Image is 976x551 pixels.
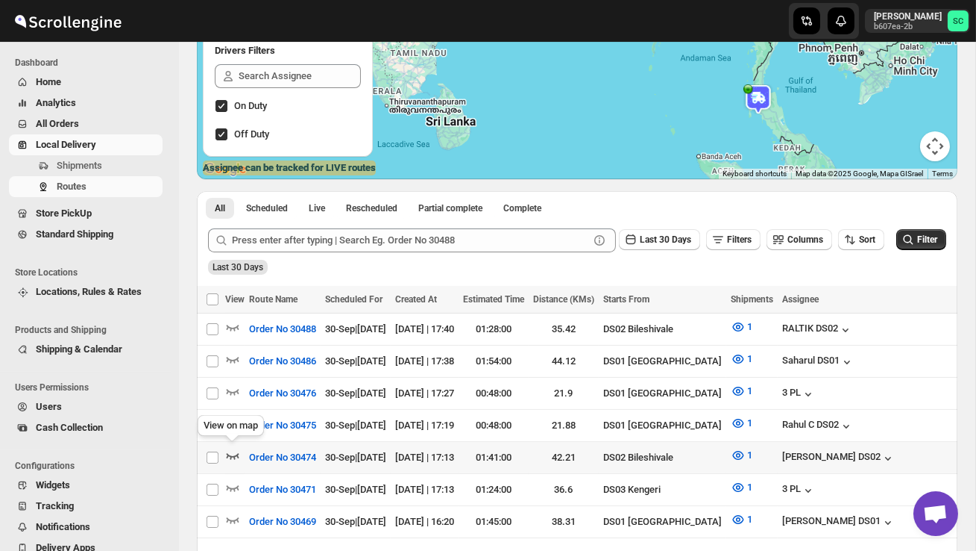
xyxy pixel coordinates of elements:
[9,396,163,417] button: Users
[249,354,316,369] span: Order No 30486
[240,414,325,438] button: Order No 30475
[533,354,594,369] div: 44.12
[463,294,524,305] span: Estimated Time
[36,139,96,150] span: Local Delivery
[782,355,854,370] button: Saharul DS01
[325,355,386,367] span: 30-Sep | [DATE]
[463,354,524,369] div: 01:54:00
[395,418,454,433] div: [DATE] | 17:19
[9,155,163,176] button: Shipments
[782,387,816,402] div: 3 PL
[395,322,454,337] div: [DATE] | 17:40
[36,97,76,108] span: Analytics
[9,517,163,538] button: Notifications
[747,482,752,493] span: 1
[240,510,325,534] button: Order No 30469
[240,317,325,341] button: Order No 30488
[212,262,263,273] span: Last 30 Days
[463,386,524,401] div: 00:48:00
[619,229,700,250] button: Last 30 Days
[234,128,269,140] span: Off Duty
[57,160,102,171] span: Shipments
[603,294,649,305] span: Starts From
[747,385,752,396] span: 1
[722,379,761,403] button: 1
[12,2,124,40] img: ScrollEngine
[9,113,163,134] button: All Orders
[201,160,250,179] a: Open this area in Google Maps (opens a new window)
[731,294,773,305] span: Shipments
[722,411,761,435] button: 1
[249,322,316,337] span: Order No 30488
[215,202,225,214] span: All
[787,234,823,245] span: Columns
[463,322,524,337] div: 01:28:00
[782,323,853,337] button: RALTIK DS02
[603,386,722,401] div: DS01 [GEOGRAPHIC_DATA]
[747,321,752,332] span: 1
[782,483,816,498] div: 3 PL
[917,234,937,245] span: Filter
[782,294,819,305] span: Assignee
[896,229,946,250] button: Filter
[782,419,854,434] div: Rahul C DS02
[36,500,74,511] span: Tracking
[240,446,325,470] button: Order No 30474
[203,161,376,175] label: Assignee can be tracked for LIVE routes
[603,322,722,337] div: DS02 Bileshivale
[533,294,594,305] span: Distance (KMs)
[747,353,752,364] span: 1
[9,496,163,517] button: Tracking
[9,339,163,360] button: Shipping & Calendar
[463,450,524,465] div: 01:41:00
[57,181,86,192] span: Routes
[395,482,454,497] div: [DATE] | 17:13
[206,198,234,219] button: All routes
[395,354,454,369] div: [DATE] | 17:38
[722,169,787,179] button: Keyboard shortcuts
[249,418,316,433] span: Order No 30475
[603,354,722,369] div: DS01 [GEOGRAPHIC_DATA]
[240,382,325,405] button: Order No 30476
[249,294,297,305] span: Route Name
[603,418,722,433] div: DS01 [GEOGRAPHIC_DATA]
[747,417,752,429] span: 1
[874,22,942,31] p: b607ea-2b
[722,443,761,467] button: 1
[722,315,761,339] button: 1
[36,521,90,532] span: Notifications
[859,234,875,245] span: Sort
[249,482,316,497] span: Order No 30471
[503,202,541,214] span: Complete
[782,515,895,530] button: [PERSON_NAME] DS01
[346,202,397,214] span: Rescheduled
[325,484,386,495] span: 30-Sep | [DATE]
[533,514,594,529] div: 38.31
[603,514,722,529] div: DS01 [GEOGRAPHIC_DATA]
[15,267,169,278] span: Store Locations
[9,72,163,93] button: Home
[36,76,61,87] span: Home
[9,417,163,438] button: Cash Collection
[747,514,752,525] span: 1
[727,234,752,245] span: Filters
[747,449,752,461] span: 1
[948,10,969,31] span: Sanjay chetri
[913,491,958,536] div: Open chat
[240,349,325,373] button: Order No 30486
[533,482,594,497] div: 36.6
[722,476,761,499] button: 1
[9,281,163,302] button: Locations, Rules & Rates
[225,294,245,305] span: View
[932,169,953,178] a: Terms (opens in new tab)
[9,176,163,197] button: Routes
[463,514,524,529] div: 01:45:00
[865,9,970,33] button: User menu
[874,10,942,22] p: [PERSON_NAME]
[36,401,62,412] span: Users
[395,514,454,529] div: [DATE] | 16:20
[249,514,316,529] span: Order No 30469
[395,386,454,401] div: [DATE] | 17:27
